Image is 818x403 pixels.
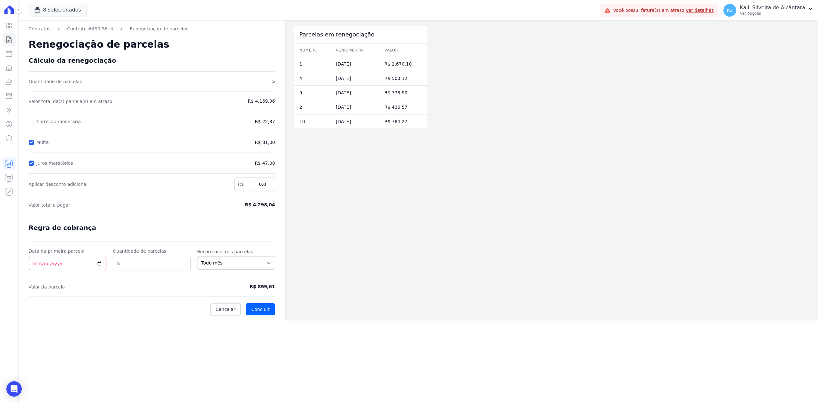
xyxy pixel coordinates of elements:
[29,284,212,290] span: Valor da parcela
[6,381,22,397] div: Open Intercom Messenger
[294,57,331,71] td: 1
[294,115,331,129] td: 10
[36,140,51,145] label: Multa
[216,306,235,312] span: Cancelar
[379,71,428,86] td: R$ 500,12
[218,201,275,208] span: R$ 4.298,04
[218,98,275,105] span: R$ 4.169,96
[29,26,275,32] nav: Breadcrumb
[740,11,805,16] p: Ver opções
[218,78,275,85] span: 5
[29,202,212,208] span: Valor total a pagar
[197,249,275,255] label: Recorrência das parcelas
[29,224,96,232] span: Regra de cobrança
[29,181,228,187] label: Aplicar desconto adicional
[130,26,188,32] a: Renegociação de parcelas
[331,100,379,115] td: [DATE]
[29,98,212,105] span: Valor total da(s) parcela(s) em atraso
[331,71,379,86] td: [DATE]
[379,115,428,129] td: R$ 784,27
[740,4,805,11] p: Kalil Silveira de Alcântara
[686,8,714,13] a: Ver detalhes
[727,8,733,12] span: KS
[29,78,212,85] span: Quantidade de parcelas
[218,139,275,146] span: R$ 81,00
[218,283,275,290] span: R$ 859,61
[613,7,714,14] span: Você possui fatura(s) em atraso.
[718,1,818,19] button: KS Kalil Silveira de Alcântara Ver opções
[113,248,191,254] label: Quantidade de parcelas
[294,26,428,43] div: Parcelas em renegociação
[29,26,50,32] a: Contratos
[294,86,331,100] td: 9
[331,115,379,129] td: [DATE]
[210,303,241,315] a: Cancelar
[331,86,379,100] td: [DATE]
[29,4,87,16] button: 8 selecionados
[36,161,76,166] label: Juros moratórios
[29,248,107,254] label: Data da primeira parcela
[255,118,275,125] span: R$ 22,37
[246,303,275,315] button: Concluir
[67,26,113,32] a: Contrato #490f56e4
[294,100,331,115] td: 2
[331,44,379,57] th: Vencimento
[218,160,275,167] span: R$ 47,08
[29,39,169,50] span: Renegociação de parcelas
[36,119,83,124] label: Correção monetária
[294,44,331,57] th: Número
[379,86,428,100] td: R$ 778,90
[29,57,116,64] span: Cálculo da renegociação
[331,57,379,71] td: [DATE]
[294,71,331,86] td: 4
[379,57,428,71] td: R$ 1.670,10
[379,100,428,115] td: R$ 436,57
[379,44,428,57] th: Valor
